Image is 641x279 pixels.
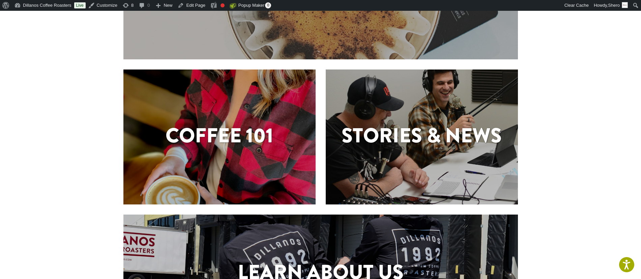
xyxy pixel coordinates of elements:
[74,2,86,8] a: Live
[608,3,620,8] span: Shero
[326,120,518,151] h1: Stories & News
[326,69,518,204] a: Stories & News
[123,69,316,204] a: Coffee 101
[221,3,225,7] div: Focus keyphrase not set
[265,2,271,8] span: 0
[123,120,316,151] h1: Coffee 101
